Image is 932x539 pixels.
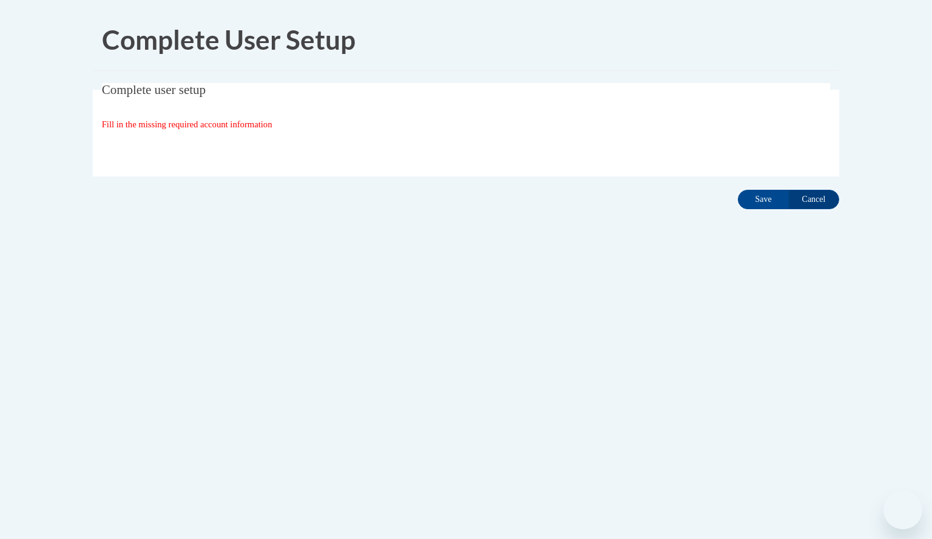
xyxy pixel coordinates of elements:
span: Complete user setup [102,82,206,97]
iframe: Button to launch messaging window [883,490,922,529]
input: Save [738,190,789,209]
span: Complete User Setup [102,24,356,55]
input: Cancel [788,190,839,209]
span: Fill in the missing required account information [102,119,272,129]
